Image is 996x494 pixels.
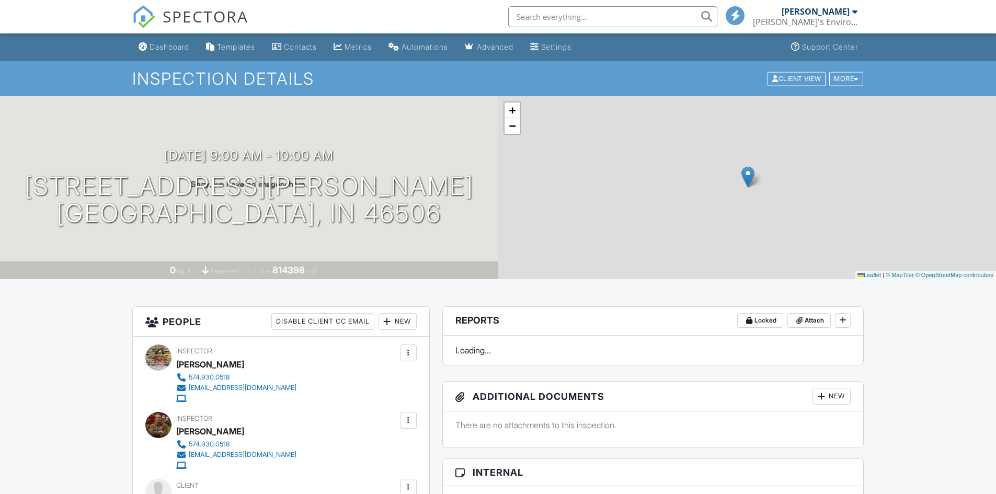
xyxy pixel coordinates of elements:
a: © OpenStreetMap contributors [915,272,993,278]
a: SPECTORA [132,14,248,36]
div: Templates [217,42,255,51]
div: New [379,313,417,330]
a: 574.930.0518 [176,439,296,450]
a: Leaflet [857,272,881,278]
div: [PERSON_NAME] [176,357,244,372]
a: 574.930.0518 [176,372,296,383]
div: Automations [402,42,448,51]
input: Search everything... [508,6,717,27]
span: Inspector [176,347,212,355]
a: [EMAIL_ADDRESS][DOMAIN_NAME] [176,383,296,393]
a: Zoom out [505,118,520,134]
div: [PERSON_NAME] [176,423,244,439]
div: More [829,72,863,86]
a: Automations (Basic) [384,38,452,57]
a: Settings [526,38,576,57]
h3: People [133,307,429,337]
h3: Internal [443,459,864,486]
a: Metrics [329,38,376,57]
a: [EMAIL_ADDRESS][DOMAIN_NAME] [176,450,296,460]
div: Disable Client CC Email [271,313,374,330]
h3: Additional Documents [443,382,864,411]
div: Settings [541,42,571,51]
span: Client [176,481,199,489]
a: Support Center [787,38,862,57]
div: Client View [768,72,826,86]
img: The Best Home Inspection Software - Spectora [132,5,155,28]
span: Inspector [176,415,212,422]
div: New [812,388,851,405]
span: basement [211,267,239,275]
h3: [DATE] 9:00 am - 10:00 am [164,148,334,163]
div: Metrics [345,42,372,51]
a: Templates [202,38,259,57]
h1: [STREET_ADDRESS][PERSON_NAME] [GEOGRAPHIC_DATA], IN 46506 [25,173,474,228]
div: 574.930.0518 [189,440,230,449]
span: − [509,119,516,132]
a: Client View [766,74,828,82]
img: Marker [741,166,754,188]
div: Contacts [284,42,317,51]
div: [EMAIL_ADDRESS][DOMAIN_NAME] [189,384,296,392]
a: Advanced [461,38,518,57]
div: [EMAIL_ADDRESS][DOMAIN_NAME] [189,451,296,459]
div: Advanced [477,42,513,51]
h1: Inspection Details [132,70,864,88]
a: © MapTiler [886,272,914,278]
span: sq. ft. [177,267,192,275]
div: [PERSON_NAME] [782,6,850,17]
a: Dashboard [134,38,193,57]
a: Contacts [268,38,321,57]
span: SPECTORA [163,5,248,27]
span: sq.ft. [306,267,319,275]
p: There are no attachments to this inspection. [455,419,851,431]
span: Lot Size [249,267,271,275]
div: Dashboard [150,42,189,51]
span: | [883,272,884,278]
a: Zoom in [505,102,520,118]
span: + [509,104,516,117]
div: 814398 [272,265,305,275]
div: Support Center [802,42,858,51]
div: McB's Environmental Inspections [753,17,857,27]
div: 0 [170,265,176,275]
div: 574.930.0518 [189,373,230,382]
